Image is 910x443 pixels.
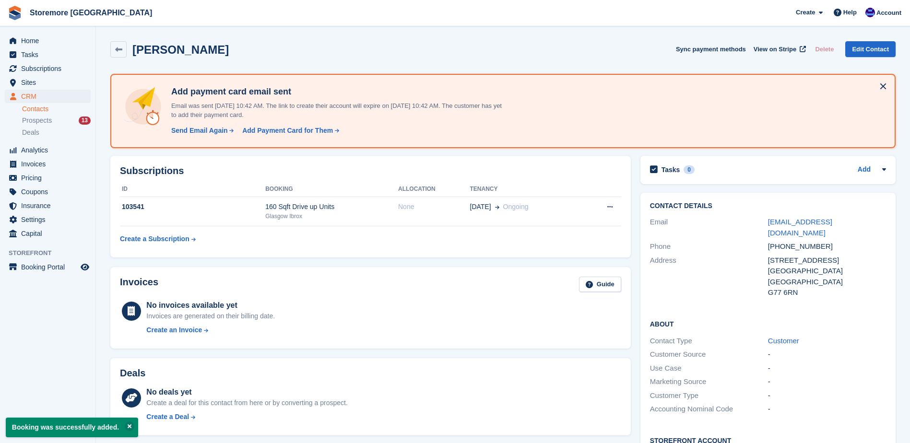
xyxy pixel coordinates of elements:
[5,185,91,198] a: menu
[650,404,768,415] div: Accounting Nominal Code
[21,227,79,240] span: Capital
[684,165,695,174] div: 0
[21,260,79,274] span: Booking Portal
[146,386,347,398] div: No deals yet
[21,62,79,75] span: Subscriptions
[768,218,832,237] a: [EMAIL_ADDRESS][DOMAIN_NAME]
[120,165,621,176] h2: Subscriptions
[796,8,815,17] span: Create
[5,213,91,226] a: menu
[21,185,79,198] span: Coupons
[21,213,79,226] span: Settings
[579,277,621,292] a: Guide
[768,363,886,374] div: -
[650,255,768,298] div: Address
[398,202,470,212] div: None
[5,227,91,240] a: menu
[120,368,145,379] h2: Deals
[768,241,886,252] div: [PHONE_NUMBER]
[22,116,91,126] a: Prospects 13
[676,41,746,57] button: Sync payment methods
[120,202,265,212] div: 103541
[768,266,886,277] div: [GEOGRAPHIC_DATA]
[242,126,333,136] div: Add Payment Card for Them
[120,230,196,248] a: Create a Subscription
[865,8,875,17] img: Angela
[171,126,228,136] div: Send Email Again
[146,325,202,335] div: Create an Invoice
[22,128,39,137] span: Deals
[768,337,799,345] a: Customer
[146,412,347,422] a: Create a Deal
[845,41,896,57] a: Edit Contact
[843,8,857,17] span: Help
[123,86,164,127] img: add-payment-card-4dbda4983b697a7845d177d07a5d71e8a16f1ec00487972de202a45f1e8132f5.svg
[650,336,768,347] div: Contact Type
[650,202,886,210] h2: Contact Details
[5,34,91,47] a: menu
[26,5,156,21] a: Storemore [GEOGRAPHIC_DATA]
[22,128,91,138] a: Deals
[470,182,583,197] th: Tenancy
[811,41,838,57] button: Delete
[750,41,808,57] a: View on Stripe
[265,212,398,221] div: Glasgow Ibrox
[768,376,886,387] div: -
[768,404,886,415] div: -
[21,34,79,47] span: Home
[6,418,138,437] p: Booking was successfully added.
[650,319,886,328] h2: About
[9,248,95,258] span: Storefront
[146,398,347,408] div: Create a deal for this contact from here or by converting a prospect.
[768,255,886,266] div: [STREET_ADDRESS]
[238,126,340,136] a: Add Payment Card for Them
[22,105,91,114] a: Contacts
[167,86,503,97] h4: Add payment card email sent
[5,90,91,103] a: menu
[650,217,768,238] div: Email
[146,325,275,335] a: Create an Invoice
[754,45,796,54] span: View on Stripe
[79,261,91,273] a: Preview store
[5,260,91,274] a: menu
[265,202,398,212] div: 160 Sqft Drive up Units
[21,199,79,212] span: Insurance
[120,182,265,197] th: ID
[146,412,189,422] div: Create a Deal
[21,48,79,61] span: Tasks
[768,277,886,288] div: [GEOGRAPHIC_DATA]
[167,101,503,120] p: Email was sent [DATE] 10:42 AM. The link to create their account will expire on [DATE] 10:42 AM. ...
[120,234,189,244] div: Create a Subscription
[5,171,91,185] a: menu
[120,277,158,292] h2: Invoices
[79,117,91,125] div: 13
[876,8,901,18] span: Account
[650,363,768,374] div: Use Case
[5,48,91,61] a: menu
[650,390,768,401] div: Customer Type
[470,202,491,212] span: [DATE]
[21,157,79,171] span: Invoices
[132,43,229,56] h2: [PERSON_NAME]
[5,199,91,212] a: menu
[768,349,886,360] div: -
[8,6,22,20] img: stora-icon-8386f47178a22dfd0bd8f6a31ec36ba5ce8667c1dd55bd0f319d3a0aa187defe.svg
[21,171,79,185] span: Pricing
[768,390,886,401] div: -
[5,76,91,89] a: menu
[662,165,680,174] h2: Tasks
[22,116,52,125] span: Prospects
[503,203,529,210] span: Ongoing
[858,164,871,175] a: Add
[650,241,768,252] div: Phone
[5,157,91,171] a: menu
[21,143,79,157] span: Analytics
[768,287,886,298] div: G77 6RN
[650,349,768,360] div: Customer Source
[398,182,470,197] th: Allocation
[265,182,398,197] th: Booking
[146,300,275,311] div: No invoices available yet
[5,62,91,75] a: menu
[650,376,768,387] div: Marketing Source
[21,90,79,103] span: CRM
